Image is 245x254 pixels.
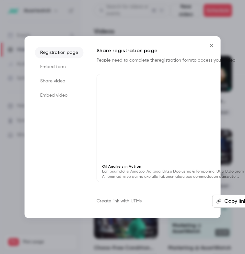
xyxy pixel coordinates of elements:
[205,39,218,52] button: Close
[35,75,84,87] li: Share video
[35,61,84,73] li: Embed form
[97,198,142,204] a: Create link with UTMs
[35,90,84,101] li: Embed video
[157,58,192,63] a: registration form
[35,47,84,58] li: Registration page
